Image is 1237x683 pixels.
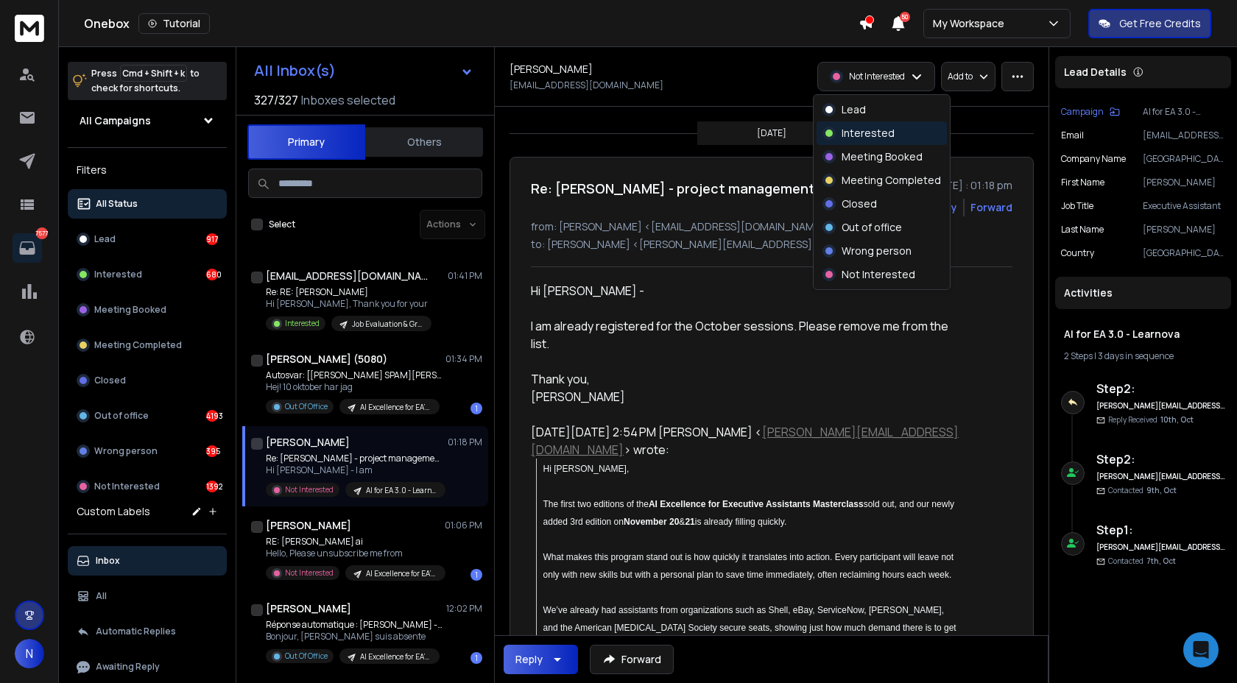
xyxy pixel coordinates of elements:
p: Not Interested [849,71,905,82]
p: Re: [PERSON_NAME] - project management [266,453,443,464]
p: Email [1061,130,1084,141]
h3: Custom Labels [77,504,150,519]
strong: November [624,517,667,527]
strong: 20 [669,517,679,527]
div: | [1064,350,1222,362]
p: 12:02 PM [446,603,482,615]
div: Thank you, [531,370,961,388]
p: [EMAIL_ADDRESS][DOMAIN_NAME] [510,79,663,91]
label: Select [269,219,295,230]
p: Country [1061,247,1094,259]
p: Hello, Please unsubscribe me from [266,548,443,559]
div: Forward [970,200,1012,215]
button: Primary [247,124,365,160]
p: Hi [PERSON_NAME], Thank you for your [266,298,431,310]
p: 01:06 PM [445,520,482,531]
h1: [PERSON_NAME] (5080) [266,352,387,367]
p: Not Interested [94,481,160,492]
p: Meeting Booked [842,149,923,164]
span: 327 / 327 [254,91,298,109]
div: 395 [206,445,218,457]
p: Autosvar: [[PERSON_NAME] SPAM][PERSON_NAME] - [266,369,443,381]
p: 01:18 PM [448,436,482,448]
div: [DATE][DATE] 2:54 PM [PERSON_NAME] < > wrote: [531,423,961,459]
span: 10th, Oct [1160,414,1194,425]
p: Hi [PERSON_NAME] - I am [266,464,443,476]
h1: All Campaigns [80,113,151,128]
p: from: [PERSON_NAME] <[EMAIL_ADDRESS][DOMAIN_NAME]> [531,219,1012,234]
h1: [EMAIL_ADDRESS][DOMAIN_NAME] [266,269,428,283]
p: Company Name [1061,153,1126,165]
div: Open Intercom Messenger [1183,632,1219,668]
p: AI Excellence for EA's - Keynotive [366,568,437,579]
p: 01:34 PM [445,353,482,365]
p: Job Title [1061,200,1093,212]
div: Reply [515,652,543,667]
h1: All Inbox(s) [254,63,336,78]
h1: [PERSON_NAME] [510,62,593,77]
p: 01:41 PM [448,270,482,282]
p: [PERSON_NAME] [1143,177,1225,188]
h3: Filters [68,160,227,180]
span: 7th, Oct [1146,556,1176,566]
p: Interested [285,318,320,329]
h1: Re: [PERSON_NAME] - project management platform guide [531,178,913,199]
p: Last Name [1061,224,1104,236]
p: Inbox [96,555,120,567]
strong: 21 [685,517,694,527]
p: Out of office [94,410,149,422]
p: Automatic Replies [96,626,176,637]
p: AI Excellence for EA's - Keynotive [360,402,431,413]
span: 50 [900,12,910,22]
p: Campaign [1061,106,1104,118]
span: 2 Steps [1064,350,1093,362]
div: 917 [206,233,218,245]
p: RE: [PERSON_NAME] ai [266,536,443,548]
p: Lead [842,102,866,117]
p: Awaiting Reply [96,661,160,673]
h1: [PERSON_NAME] [266,435,350,450]
p: Bonjour, [PERSON_NAME] suis absente [266,631,443,643]
p: Not Interested [285,567,334,578]
div: Onebox [84,13,859,34]
div: Activities [1055,277,1231,309]
p: [DATE] [757,127,786,139]
span: The first two editions of the sold out, and our newly added 3rd edition on & is already filling q... [543,499,957,527]
p: [DATE] : 01:18 pm [928,178,1012,193]
span: 3 days in sequence [1098,350,1174,362]
p: Add to [948,71,973,82]
div: 1 [471,652,482,664]
p: AI for EA 3.0 - Learnova [366,485,437,496]
span: Hi [PERSON_NAME], [543,464,630,474]
p: My Workspace [933,16,1010,31]
div: 680 [206,269,218,280]
p: Get Free Credits [1119,16,1201,31]
button: Others [365,126,483,158]
p: Meeting Completed [94,339,182,351]
p: Contacted [1108,485,1177,496]
h6: Step 1 : [1096,521,1225,539]
p: Lead [94,233,116,245]
span: Cmd + Shift + k [120,65,187,82]
div: 4193 [206,410,218,422]
p: Closed [94,375,126,386]
h6: Step 2 : [1096,380,1225,397]
p: Meeting Booked [94,304,166,316]
p: All [96,590,107,602]
div: I am already registered for the October sessions. Please remove me from the list. [531,317,961,353]
p: Out of office [842,220,902,235]
h1: AI for EA 3.0 - Learnova [1064,327,1222,341]
p: Lead Details [1064,65,1127,79]
h6: [PERSON_NAME][EMAIL_ADDRESS][DOMAIN_NAME] [1096,471,1225,482]
p: Out Of Office [285,651,328,662]
p: AI for EA 3.0 - Learnova [1143,106,1225,118]
p: All Status [96,198,138,210]
p: [EMAIL_ADDRESS][DOMAIN_NAME] [1143,130,1225,141]
h6: Step 2 : [1096,450,1225,468]
div: 1 [471,569,482,581]
span: What makes this program stand out is how quickly it translates into action. Every participant wil... [543,552,956,580]
h1: [PERSON_NAME] [266,601,351,616]
p: Réponse automatique : [PERSON_NAME] - chatgpt [266,619,443,631]
p: Closed [842,197,877,211]
p: [GEOGRAPHIC_DATA][US_STATE] [1143,153,1225,165]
